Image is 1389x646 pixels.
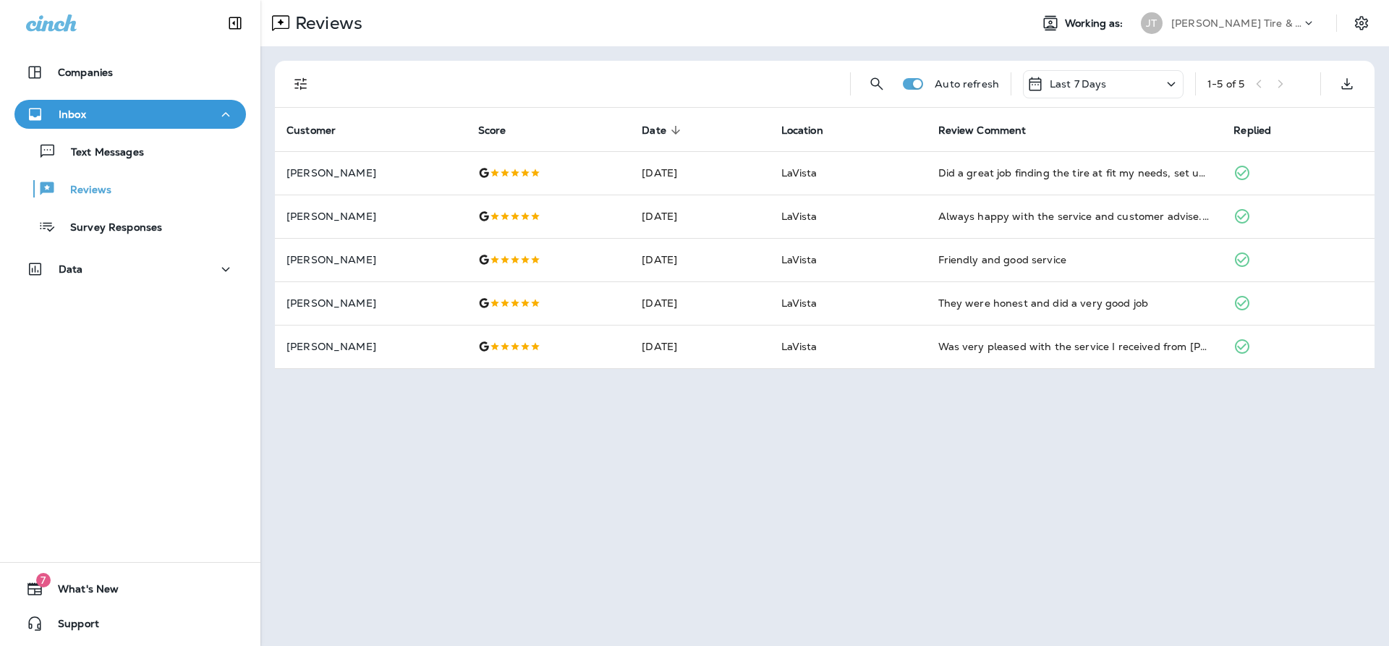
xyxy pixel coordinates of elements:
p: [PERSON_NAME] [286,254,455,265]
td: [DATE] [630,325,769,368]
div: Friendly and good service [938,252,1211,267]
button: 7What's New [14,574,246,603]
span: LaVista [781,166,817,179]
button: Survey Responses [14,211,246,242]
span: Customer [286,124,354,137]
p: Data [59,263,83,275]
td: [DATE] [630,238,769,281]
button: Support [14,609,246,638]
span: Location [781,124,842,137]
span: Customer [286,124,336,137]
div: JT [1141,12,1163,34]
span: Working as: [1065,17,1126,30]
td: [DATE] [630,151,769,195]
p: [PERSON_NAME] Tire & Auto [1171,17,1301,29]
div: Always happy with the service and customer advise. I don't feel pushed into something I do t need. [938,209,1211,224]
p: [PERSON_NAME] [286,297,455,309]
button: Collapse Sidebar [215,9,255,38]
p: [PERSON_NAME] [286,167,455,179]
span: Review Comment [938,124,1045,137]
button: Search Reviews [862,69,891,98]
button: Data [14,255,246,284]
p: [PERSON_NAME] [286,211,455,222]
p: Last 7 Days [1050,78,1107,90]
div: 1 - 5 of 5 [1207,78,1244,90]
span: Review Comment [938,124,1027,137]
div: Did a great job finding the tire at fit my needs, set up a time that was convenient for me, very ... [938,166,1211,180]
span: What's New [43,583,119,600]
div: They were honest and did a very good job [938,296,1211,310]
button: Export as CSV [1333,69,1362,98]
button: Settings [1348,10,1375,36]
p: Survey Responses [56,221,162,235]
button: Reviews [14,174,246,204]
span: Replied [1233,124,1271,137]
p: Inbox [59,109,86,120]
span: Location [781,124,823,137]
td: [DATE] [630,195,769,238]
span: Replied [1233,124,1290,137]
span: LaVista [781,340,817,353]
p: Reviews [289,12,362,34]
span: LaVista [781,210,817,223]
p: Text Messages [56,146,144,160]
p: Reviews [56,184,111,197]
td: [DATE] [630,281,769,325]
span: Score [478,124,506,137]
span: Date [642,124,666,137]
button: Inbox [14,100,246,129]
span: LaVista [781,253,817,266]
button: Companies [14,58,246,87]
div: Was very pleased with the service I received from Jensen tire. The were very honest and up front ... [938,339,1211,354]
span: Score [478,124,525,137]
span: Date [642,124,685,137]
span: LaVista [781,297,817,310]
span: 7 [36,573,51,587]
p: Auto refresh [935,78,999,90]
p: Companies [58,67,113,78]
button: Filters [286,69,315,98]
p: [PERSON_NAME] [286,341,455,352]
span: Support [43,618,99,635]
button: Text Messages [14,136,246,166]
